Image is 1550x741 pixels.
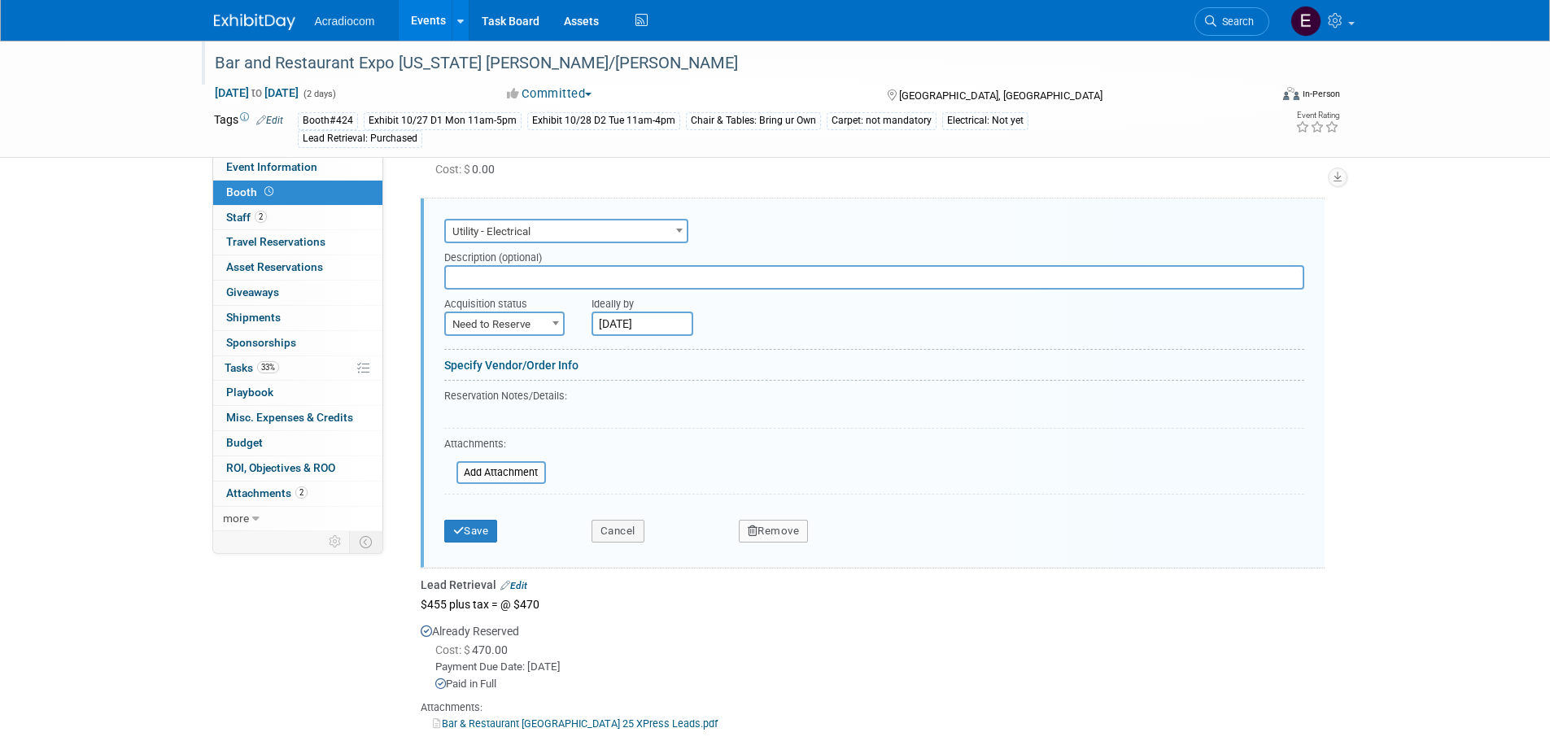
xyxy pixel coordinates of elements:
div: Already Reserved [421,134,1325,192]
button: Committed [501,85,598,102]
span: Sponsorships [226,336,296,349]
div: In-Person [1302,88,1340,100]
a: Edit [500,580,527,591]
span: Staff [226,211,267,224]
a: Edit [256,115,283,126]
button: Cancel [592,520,644,543]
a: Travel Reservations [213,230,382,255]
span: Attachments [226,486,308,499]
a: Misc. Expenses & Credits [213,406,382,430]
div: Chair & Tables: Bring ur Own [686,112,821,129]
a: Shipments [213,306,382,330]
div: Paid in Full [435,677,1325,692]
span: Misc. Expenses & Credits [226,411,353,424]
div: Event Format [1173,85,1341,109]
span: Booth not reserved yet [261,185,277,198]
span: Booth [226,185,277,198]
a: Budget [213,431,382,455]
a: Booth [213,181,382,205]
span: Need to Reserve [446,313,563,336]
span: Utility - Electrical [446,220,687,243]
span: Need to Reserve [444,312,565,336]
div: $455 plus tax = @ $470 [421,593,1325,615]
div: Event Rating [1295,111,1339,120]
span: Utility - Electrical [444,219,688,243]
span: more [223,512,249,525]
div: Lead Retrieval [421,577,1325,593]
div: Booth#424 [298,112,358,129]
a: Staff2 [213,206,382,230]
div: Payment Due Date: [DATE] [435,660,1325,675]
span: 470.00 [435,643,514,656]
span: [DATE] [DATE] [214,85,299,100]
span: to [249,86,264,99]
a: Asset Reservations [213,255,382,280]
div: Carpet: not mandatory [827,112,937,129]
a: Playbook [213,381,382,405]
div: Bar and Restaurant Expo [US_STATE] [PERSON_NAME]/[PERSON_NAME] [209,49,1245,78]
button: Remove [739,520,809,543]
img: ExhibitDay [214,14,295,30]
span: Travel Reservations [226,235,325,248]
a: Specify Vendor/Order Info [444,359,579,372]
div: Attachments: [421,700,1325,715]
span: Budget [226,436,263,449]
div: Acquisition status [444,290,567,312]
span: 33% [257,361,279,373]
a: Giveaways [213,281,382,305]
span: Giveaways [226,286,279,299]
a: Event Information [213,155,382,180]
td: Toggle Event Tabs [349,531,382,552]
a: Tasks33% [213,356,382,381]
span: Cost: $ [435,163,472,176]
span: (2 days) [302,89,336,99]
button: Save [444,520,498,543]
div: Description (optional) [444,243,1304,265]
span: [GEOGRAPHIC_DATA], [GEOGRAPHIC_DATA] [899,89,1102,102]
span: ROI, Objectives & ROO [226,461,335,474]
span: 0.00 [435,163,501,176]
img: Elizabeth Martinez [1290,6,1321,37]
td: Tags [214,111,283,148]
span: Event Information [226,160,317,173]
span: Acradiocom [315,15,375,28]
td: Personalize Event Tab Strip [321,531,350,552]
a: Attachments2 [213,482,382,506]
div: Attachments: [444,437,546,455]
span: Asset Reservations [226,260,323,273]
span: Shipments [226,311,281,324]
a: Search [1194,7,1269,36]
div: Lead Retrieval: Purchased [298,130,422,147]
span: Cost: $ [435,643,472,656]
span: Playbook [226,386,273,399]
div: Exhibit 10/27 D1 Mon 11am-5pm [364,112,522,129]
a: Bar & Restaurant [GEOGRAPHIC_DATA] 25 XPress Leads.pdf [433,717,718,730]
div: Reservation Notes/Details: [444,387,1295,403]
div: Ideally by [592,290,1230,312]
a: more [213,507,382,531]
a: Sponsorships [213,331,382,355]
span: 2 [295,486,308,499]
img: Format-Inperson.png [1283,87,1299,100]
div: Exhibit 10/28 D2 Tue 11am-4pm [527,112,680,129]
span: Search [1216,15,1254,28]
span: 2 [255,211,267,223]
a: ROI, Objectives & ROO [213,456,382,481]
span: Tasks [225,361,279,374]
div: Electrical: Not yet [942,112,1028,129]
